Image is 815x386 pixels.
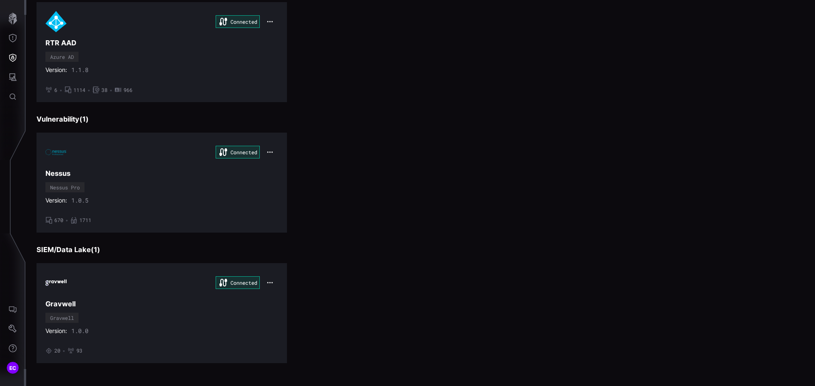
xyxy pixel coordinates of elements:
[65,217,68,224] span: •
[216,146,260,158] div: Connected
[54,217,63,224] span: 670
[50,185,80,190] div: Nessus Pro
[54,347,60,354] span: 20
[59,87,62,94] span: •
[216,276,260,289] div: Connected
[45,169,278,178] h3: Nessus
[79,217,91,224] span: 1711
[71,66,88,74] span: 1.1.8
[110,87,112,94] span: •
[71,327,88,335] span: 1.0.0
[37,115,805,124] h3: Vulnerability ( 1 )
[124,87,132,94] span: 966
[62,347,65,354] span: •
[76,347,82,354] span: 93
[45,11,67,32] img: Azure AD
[45,66,67,74] span: Version:
[9,364,17,372] span: EC
[87,87,90,94] span: •
[71,197,88,204] span: 1.0.5
[45,39,278,47] h3: RTR AAD
[0,358,25,378] button: EC
[54,87,57,94] span: 6
[50,315,74,320] div: Gravwell
[45,300,278,308] h3: Gravwell
[37,245,805,254] h3: SIEM/Data Lake ( 1 )
[45,142,67,163] img: Nessus Pro
[45,327,67,335] span: Version:
[45,272,67,293] img: Gravwell
[45,197,67,204] span: Version:
[101,87,107,94] span: 38
[73,87,85,94] span: 1114
[216,15,260,28] div: Connected
[50,54,74,59] div: Azure AD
